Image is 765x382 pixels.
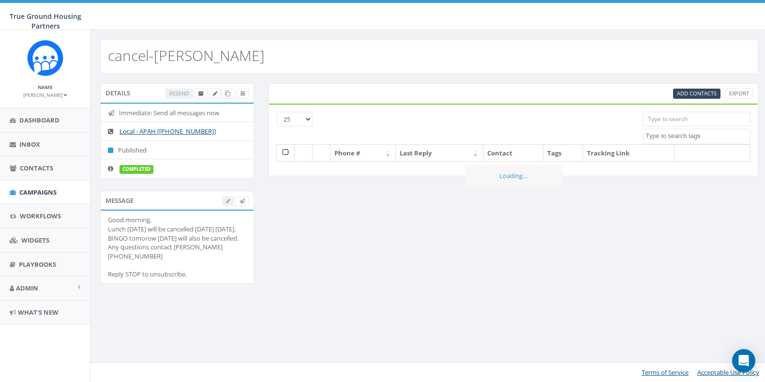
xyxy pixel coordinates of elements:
[23,92,67,98] small: [PERSON_NAME]
[18,308,59,317] span: What's New
[20,212,61,220] span: Workflows
[101,140,254,160] li: Published
[697,368,759,377] a: Acceptable Use Policy
[543,145,584,162] th: Tags
[213,90,217,97] span: Edit Campaign Title
[483,145,543,162] th: Contact
[100,191,254,210] div: Message
[108,147,118,153] i: Published
[240,197,245,204] span: Send Test Message
[19,260,56,269] span: Playbooks
[583,145,675,162] th: Tracking Link
[198,90,204,97] span: Archive Campaign
[330,145,396,162] th: Phone #
[465,165,562,187] div: Loading...
[645,132,750,140] textarea: Search
[100,83,254,103] div: Details
[732,349,755,372] div: Open Intercom Messenger
[225,90,230,97] span: Clone Campaign
[20,164,53,172] span: Contacts
[677,90,717,97] span: CSV files only
[10,12,81,31] span: True Ground Housing Partners
[673,89,720,99] a: Add Contacts
[677,90,717,97] span: Add Contacts
[19,116,60,124] span: Dashboard
[21,236,49,244] span: Widgets
[108,47,265,63] h2: cancel-[PERSON_NAME]
[108,215,246,278] div: Good morning, Lunch [DATE] will be cancelled [DATE] [DATE]. BINGO tomorow [DATE] will also be can...
[16,284,38,292] span: Admin
[38,84,53,91] small: Name
[108,110,119,116] i: Immediate: Send all messages now
[642,368,689,377] a: Terms of Service
[240,90,245,97] span: View Campaign Delivery Statistics
[19,188,57,197] span: Campaigns
[101,104,254,122] li: Immediate: Send all messages now
[23,90,67,99] a: [PERSON_NAME]
[120,127,216,136] a: Local - APAH [[PHONE_NUMBER]]
[120,165,153,174] label: completed
[19,140,40,149] span: Inbox
[27,40,63,76] img: Rally_Corp_Logo_1.png
[396,145,483,162] th: Last Reply
[643,112,750,126] input: Type to search
[725,89,753,99] a: Export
